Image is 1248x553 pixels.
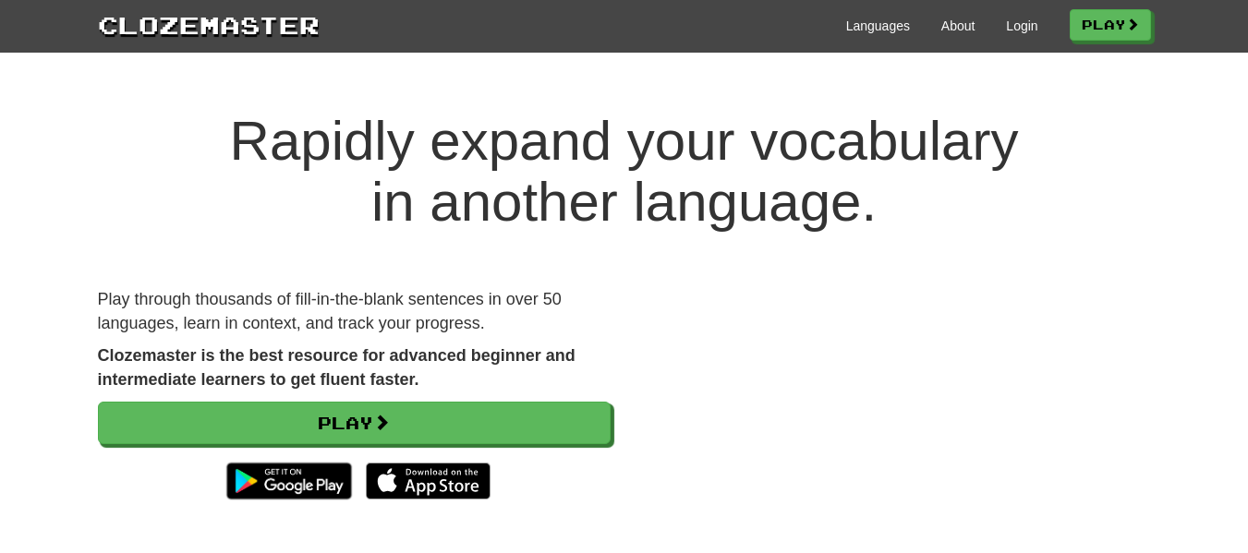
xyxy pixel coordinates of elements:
strong: Clozemaster is the best resource for advanced beginner and intermediate learners to get fluent fa... [98,346,576,389]
a: Login [1006,17,1037,35]
img: Download_on_the_App_Store_Badge_US-UK_135x40-25178aeef6eb6b83b96f5f2d004eda3bffbb37122de64afbaef7... [366,463,491,499]
a: Play [1070,9,1151,41]
a: Play [98,402,611,444]
img: Get it on Google Play [217,453,360,509]
a: About [941,17,975,35]
a: Languages [846,17,910,35]
a: Clozemaster [98,7,320,42]
p: Play through thousands of fill-in-the-blank sentences in over 50 languages, learn in context, and... [98,288,611,335]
